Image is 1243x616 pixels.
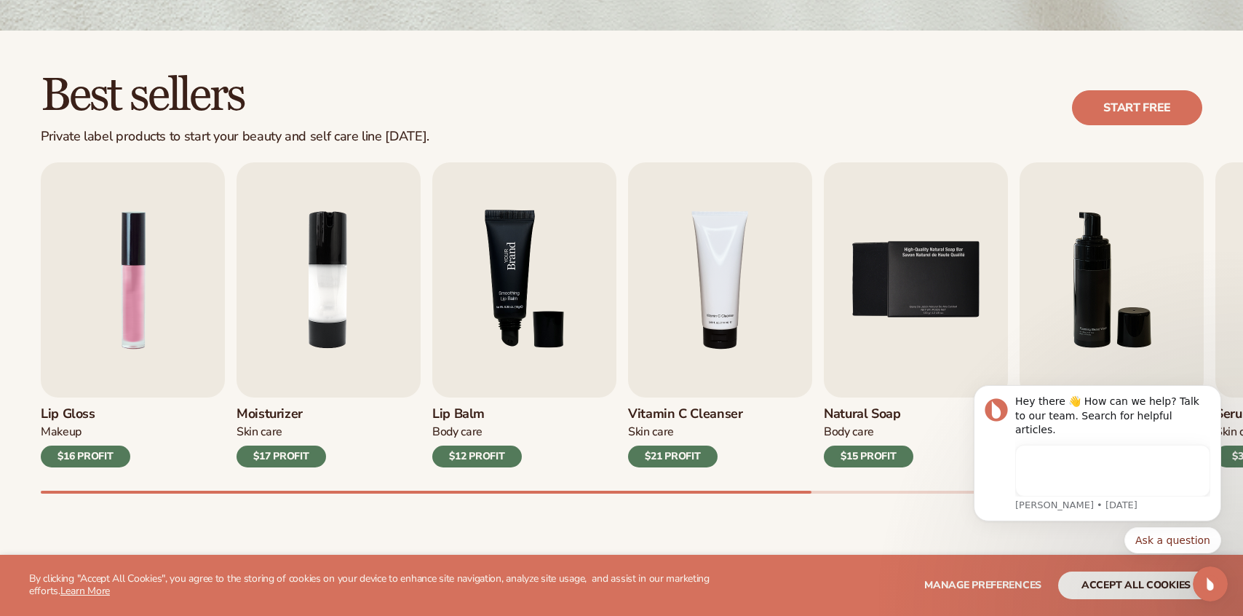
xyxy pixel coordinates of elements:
h3: Moisturizer [237,406,326,422]
a: Learn More [60,584,110,598]
div: $16 PROFIT [41,446,130,467]
button: accept all cookies [1058,572,1214,599]
h3: Natural Soap [824,406,913,422]
div: Skin Care [628,425,743,440]
h3: Lip Balm [432,406,522,422]
div: Makeup [41,425,130,440]
a: 3 / 9 [432,162,616,467]
a: 2 / 9 [237,162,421,467]
div: Body Care [432,425,522,440]
div: Skin Care [237,425,326,440]
h3: Lip Gloss [41,406,130,422]
a: 1 / 9 [41,162,225,467]
h3: Vitamin C Cleanser [628,406,743,422]
a: 5 / 9 [824,162,1008,467]
iframe: Intercom live chat [1193,566,1228,601]
span: Manage preferences [924,578,1041,592]
div: $21 PROFIT [628,446,718,467]
div: $12 PROFIT [432,446,522,467]
button: Manage preferences [924,572,1041,599]
iframe: Intercom notifications message [952,349,1243,577]
p: By clicking "Accept All Cookies", you agree to the storing of cookies on your device to enhance s... [29,573,733,598]
div: Body Care [824,425,913,440]
div: $17 PROFIT [237,446,326,467]
div: $15 PROFIT [824,446,913,467]
div: Private label products to start your beauty and self care line [DATE]. [41,129,429,145]
a: 4 / 9 [628,162,812,467]
h2: Best sellers [41,71,429,120]
img: Shopify Image 4 [432,162,616,398]
a: 6 / 9 [1020,162,1204,467]
a: Start free [1072,90,1202,125]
